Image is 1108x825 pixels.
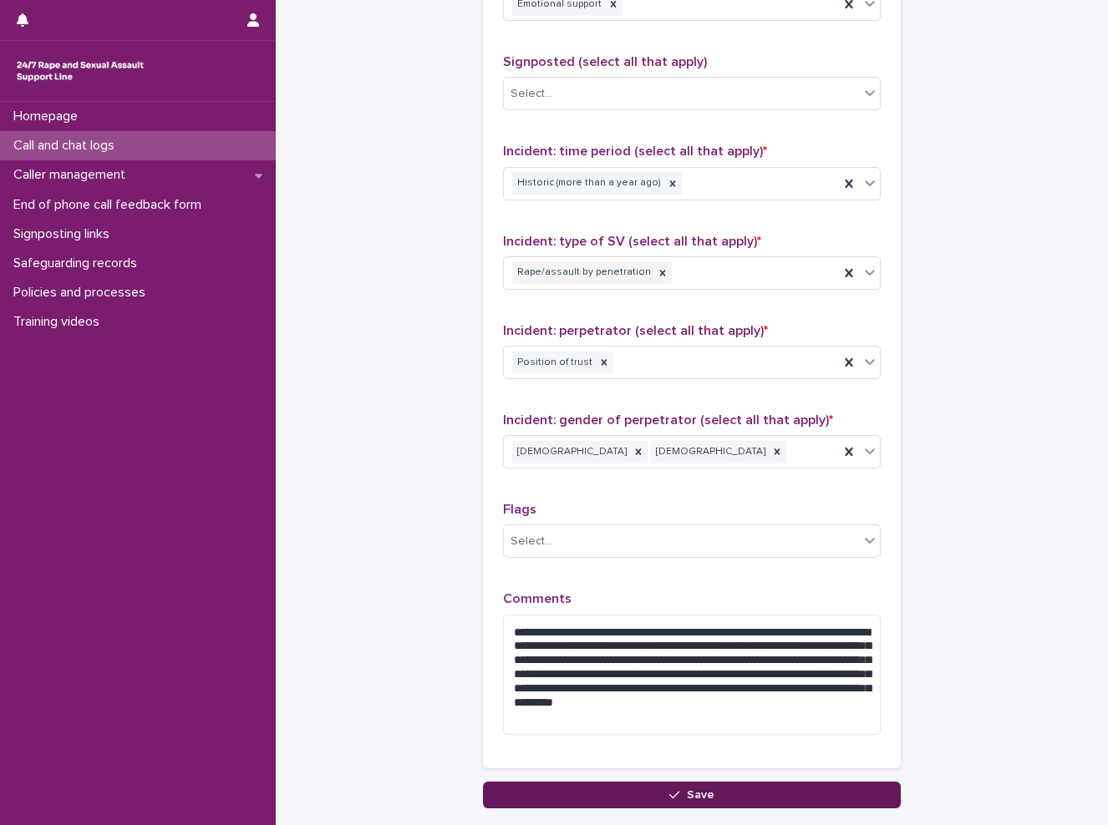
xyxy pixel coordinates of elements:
div: Rape/assault by penetration [512,261,653,284]
p: Policies and processes [7,285,159,301]
img: rhQMoQhaT3yELyF149Cw [13,54,147,88]
p: Homepage [7,109,91,124]
div: Select... [511,85,552,103]
span: Incident: time period (select all that apply) [503,144,767,158]
p: End of phone call feedback form [7,197,215,213]
span: Incident: gender of perpetrator (select all that apply) [503,413,833,427]
div: [DEMOGRAPHIC_DATA] [651,441,768,463]
span: Flags [503,503,536,516]
p: Call and chat logs [7,138,128,154]
p: Training videos [7,314,113,330]
button: Save [483,782,901,808]
span: Comments [503,592,572,605]
span: Incident: perpetrator (select all that apply) [503,324,768,337]
div: Historic (more than a year ago) [512,172,663,195]
span: Signposted (select all that apply) [503,55,707,68]
div: [DEMOGRAPHIC_DATA] [512,441,629,463]
div: Select... [511,533,552,550]
span: Save [687,789,714,801]
p: Signposting links [7,226,123,242]
div: Position of trust [512,352,595,374]
p: Caller management [7,167,139,183]
p: Safeguarding records [7,256,150,271]
span: Incident: type of SV (select all that apply) [503,235,761,248]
